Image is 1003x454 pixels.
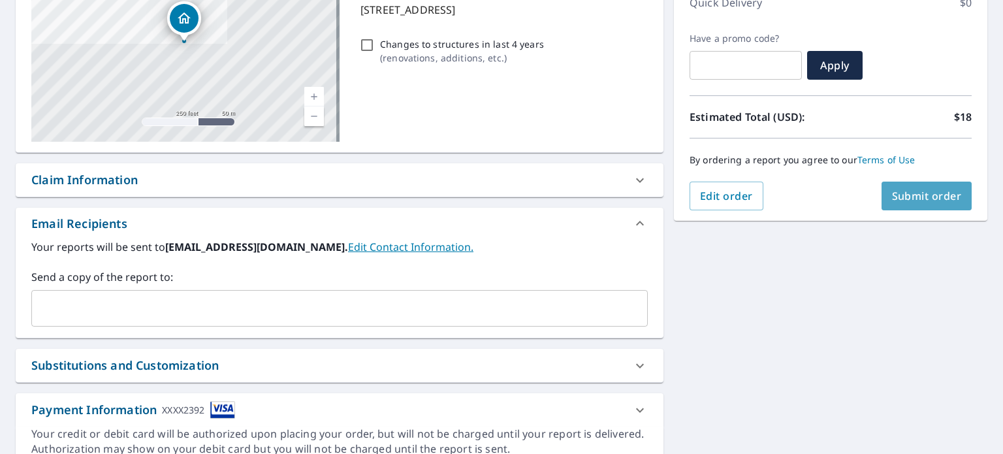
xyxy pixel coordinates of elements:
label: Send a copy of the report to: [31,269,648,285]
a: Current Level 17, Zoom In [304,87,324,106]
div: Email Recipients [16,208,663,239]
div: Dropped pin, building 1, Residential property, 3135 Huron Pl Lima, OH 45806 [167,1,201,42]
img: cardImage [210,401,235,419]
span: Edit order [700,189,753,203]
div: Claim Information [31,171,138,189]
b: [EMAIL_ADDRESS][DOMAIN_NAME]. [165,240,348,254]
p: $18 [954,109,972,125]
p: Changes to structures in last 4 years [380,37,544,51]
div: Claim Information [16,163,663,197]
div: Payment Information [31,401,235,419]
div: Substitutions and Customization [16,349,663,382]
div: Email Recipients [31,215,127,233]
label: Have a promo code? [690,33,802,44]
p: Estimated Total (USD): [690,109,831,125]
button: Submit order [882,182,972,210]
button: Edit order [690,182,763,210]
a: Terms of Use [857,154,915,166]
div: Payment InformationXXXX2392cardImage [16,393,663,427]
a: EditContactInfo [348,240,473,254]
p: [STREET_ADDRESS] [360,2,643,18]
button: Apply [807,51,863,80]
p: ( renovations, additions, etc. ) [380,51,544,65]
span: Apply [818,58,852,73]
label: Your reports will be sent to [31,239,648,255]
a: Current Level 17, Zoom Out [304,106,324,126]
div: Substitutions and Customization [31,357,219,374]
p: By ordering a report you agree to our [690,154,972,166]
span: Submit order [892,189,962,203]
div: XXXX2392 [162,401,204,419]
